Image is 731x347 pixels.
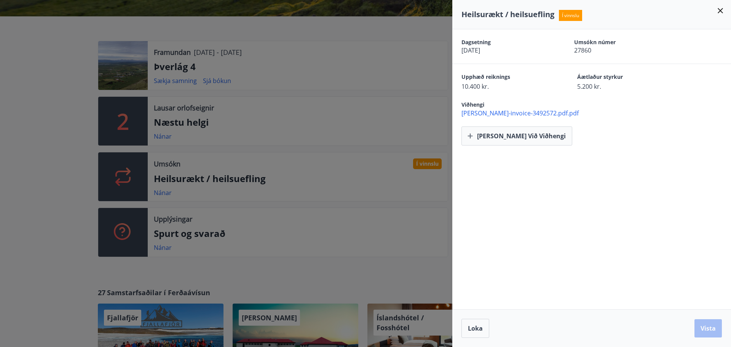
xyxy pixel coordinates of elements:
[461,109,731,117] span: [PERSON_NAME]-invoice-3492572.pdf.pdf
[461,73,551,82] span: Upphæð reiknings
[461,46,547,54] span: [DATE]
[461,38,547,46] span: Dagsetning
[574,46,660,54] span: 27860
[461,319,489,338] button: Loka
[461,101,484,108] span: Viðhengi
[461,9,554,19] span: Heilsurækt / heilsuefling
[574,38,660,46] span: Umsókn númer
[461,82,551,91] span: 10.400 kr.
[461,126,572,146] button: [PERSON_NAME] við viðhengi
[468,324,483,333] span: Loka
[559,10,582,21] span: Í vinnslu
[577,82,666,91] span: 5.200 kr.
[577,73,666,82] span: Áætlaður styrkur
